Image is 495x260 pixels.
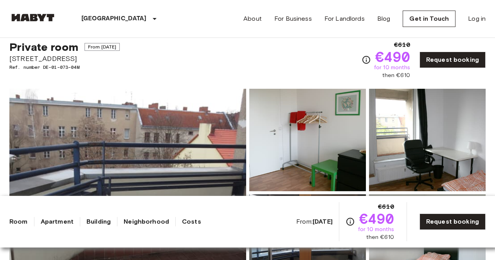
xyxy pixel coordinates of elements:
[375,50,410,64] span: €490
[9,14,56,22] img: Habyt
[358,226,394,233] span: for 10 months
[249,89,366,191] img: Picture of unit DE-01-073-04M
[324,14,365,23] a: For Landlords
[86,217,111,226] a: Building
[377,14,391,23] a: Blog
[403,11,455,27] a: Get in Touch
[378,202,394,212] span: €610
[366,233,394,241] span: then €610
[81,14,147,23] p: [GEOGRAPHIC_DATA]
[243,14,262,23] a: About
[9,64,120,71] span: Ref. number DE-01-073-04M
[313,218,333,225] b: [DATE]
[124,217,169,226] a: Neighborhood
[374,64,410,72] span: for 10 months
[274,14,312,23] a: For Business
[419,213,486,230] a: Request booking
[369,89,486,191] img: Picture of unit DE-01-073-04M
[296,217,333,226] span: From:
[9,40,78,54] span: Private room
[362,55,371,65] svg: Check cost overview for full price breakdown. Please note that discounts apply to new joiners onl...
[182,217,201,226] a: Costs
[468,14,486,23] a: Log in
[9,54,120,64] span: [STREET_ADDRESS]
[9,217,28,226] a: Room
[41,217,74,226] a: Apartment
[419,52,486,68] a: Request booking
[382,72,410,79] span: then €610
[346,217,355,226] svg: Check cost overview for full price breakdown. Please note that discounts apply to new joiners onl...
[394,40,410,50] span: €610
[359,212,394,226] span: €490
[85,43,120,51] span: From [DATE]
